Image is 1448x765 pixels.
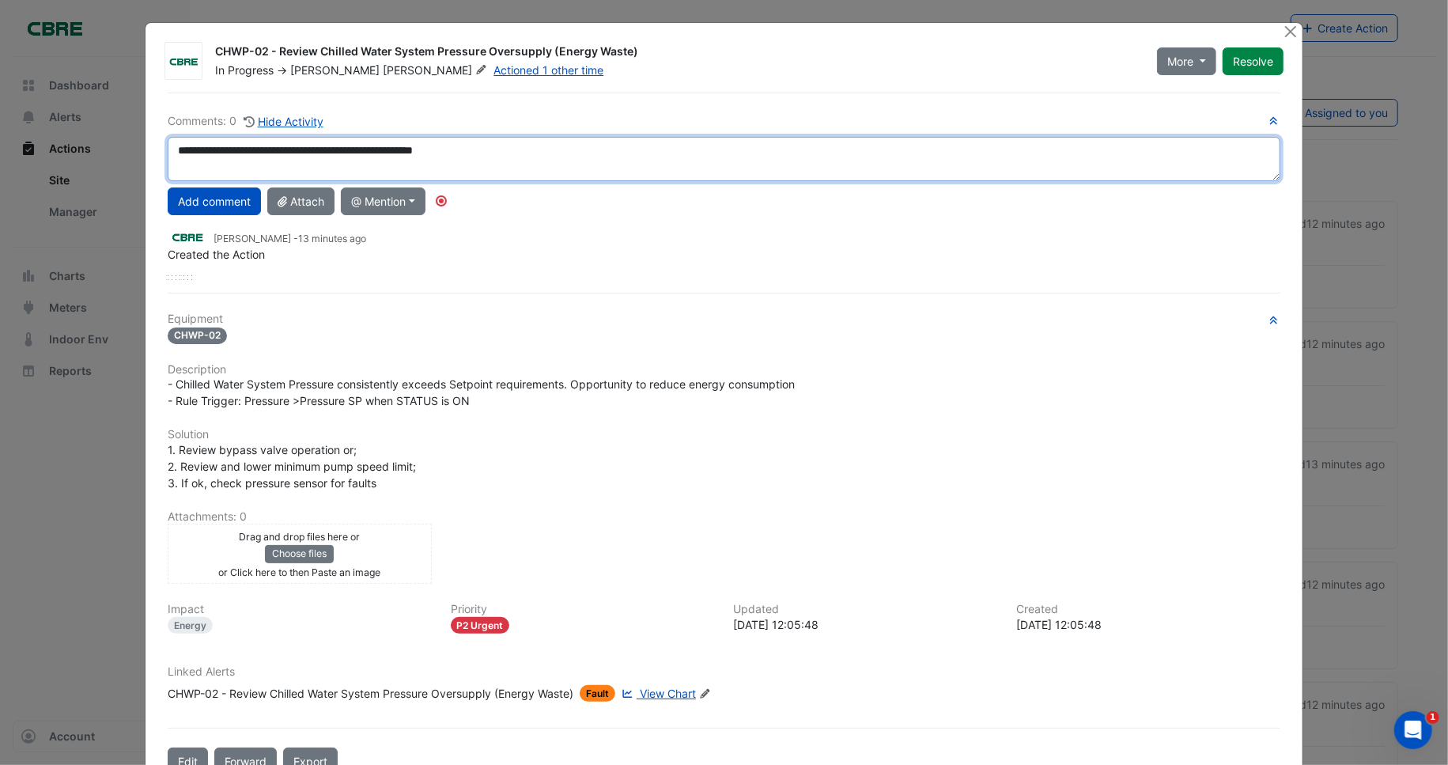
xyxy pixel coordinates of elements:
button: Choose files [265,545,334,562]
img: CBRE Charter Hall [165,54,202,70]
img: CBRE Charter Hall [168,229,207,246]
button: Add comment [168,187,261,215]
h6: Attachments: 0 [168,510,1280,524]
button: More [1157,47,1216,75]
iframe: Intercom live chat [1394,711,1432,749]
button: Attach [267,187,335,215]
span: Created the Action [168,248,265,261]
small: Drag and drop files here or [239,531,360,543]
a: View Chart [618,685,696,702]
div: [DATE] 12:05:48 [734,616,998,633]
span: [PERSON_NAME] [383,62,490,78]
h6: Created [1016,603,1280,616]
h6: Linked Alerts [168,665,1280,679]
span: Fault [580,685,615,702]
h6: Solution [168,428,1280,441]
span: - Chilled Water System Pressure consistently exceeds Setpoint requirements. Opportunity to reduce... [168,377,795,407]
h6: Impact [168,603,432,616]
span: -> [277,63,287,77]
div: [DATE] 12:05:48 [1016,616,1280,633]
a: Actioned 1 other time [493,63,603,77]
div: CHWP-02 - Review Chilled Water System Pressure Oversupply (Energy Waste) [168,685,573,702]
div: P2 Urgent [451,617,510,634]
button: Hide Activity [243,112,324,131]
div: Energy [168,617,213,634]
small: [PERSON_NAME] - [214,232,366,246]
div: CHWP-02 - Review Chilled Water System Pressure Oversupply (Energy Waste) [215,44,1138,62]
h6: Updated [734,603,998,616]
div: Tooltip anchor [434,194,448,208]
span: More [1167,53,1193,70]
span: View Chart [640,687,696,700]
button: Close [1283,23,1299,40]
span: 1 [1427,711,1439,724]
button: Resolve [1223,47,1284,75]
fa-icon: Edit Linked Alerts [699,688,711,700]
div: Comments: 0 [168,112,324,131]
h6: Description [168,363,1280,377]
small: or Click here to then Paste an image [218,566,380,578]
h6: Priority [451,603,715,616]
h6: Equipment [168,312,1280,326]
span: CHWP-02 [168,328,227,344]
span: 2025-08-20 12:05:48 [298,233,366,244]
button: @ Mention [341,187,425,215]
span: [PERSON_NAME] [290,63,380,77]
span: 1. Review bypass valve operation or; 2. Review and lower minimum pump speed limit; 3. If ok, chec... [168,443,416,490]
span: In Progress [215,63,274,77]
